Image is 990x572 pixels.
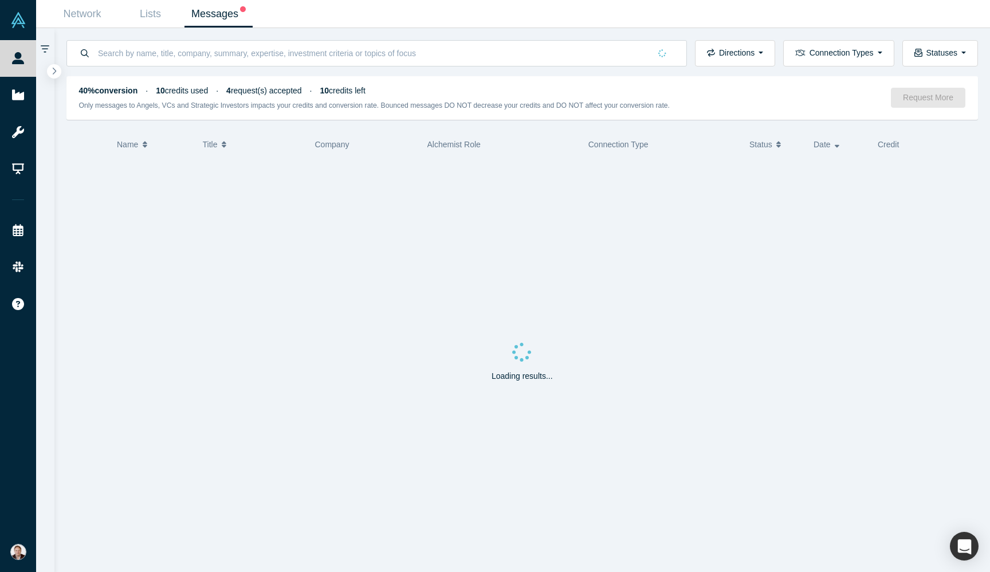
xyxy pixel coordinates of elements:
[310,86,312,95] span: ·
[203,132,303,156] button: Title
[184,1,253,28] a: Messages
[749,132,772,156] span: Status
[492,370,553,382] p: Loading results...
[156,86,165,95] strong: 10
[203,132,218,156] span: Title
[116,1,184,28] a: Lists
[588,140,649,149] span: Connection Type
[320,86,366,95] span: credits left
[10,544,26,560] img: Alex Shevelenko's Account
[156,86,208,95] span: credits used
[216,86,218,95] span: ·
[146,86,148,95] span: ·
[226,86,302,95] span: request(s) accepted
[814,132,831,156] span: Date
[783,40,894,66] button: Connection Types
[79,101,670,109] small: Only messages to Angels, VCs and Strategic Investors impacts your credits and conversion rate. Bo...
[695,40,775,66] button: Directions
[48,1,116,28] a: Network
[814,132,866,156] button: Date
[226,86,231,95] strong: 4
[117,132,191,156] button: Name
[902,40,978,66] button: Statuses
[320,86,329,95] strong: 10
[10,12,26,28] img: Alchemist Vault Logo
[79,86,138,95] strong: 40% conversion
[315,140,349,149] span: Company
[427,140,481,149] span: Alchemist Role
[878,140,899,149] span: Credit
[117,132,138,156] span: Name
[97,40,650,66] input: Search by name, title, company, summary, expertise, investment criteria or topics of focus
[749,132,802,156] button: Status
